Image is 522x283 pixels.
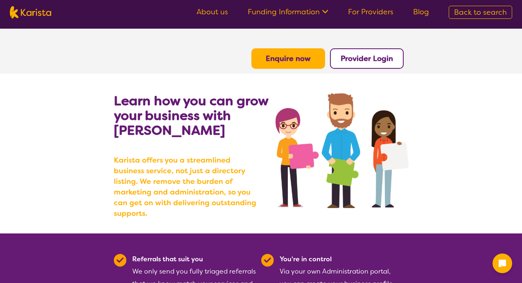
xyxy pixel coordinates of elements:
button: Enquire now [251,48,325,69]
b: Karista offers you a streamlined business service, not just a directory listing. We remove the bu... [114,155,261,219]
a: About us [197,7,228,17]
button: Provider Login [330,48,404,69]
img: Karista logo [10,6,51,18]
a: Enquire now [266,54,311,63]
img: Tick [261,254,274,267]
b: Learn how you can grow your business with [PERSON_NAME] [114,92,268,139]
a: Back to search [449,6,512,19]
img: grow your business with Karista [276,93,408,208]
b: Referrals that suit you [132,255,203,263]
span: Back to search [454,7,507,17]
a: Blog [413,7,429,17]
a: For Providers [348,7,393,17]
b: You're in control [280,255,332,263]
img: Tick [114,254,127,267]
a: Provider Login [341,54,393,63]
a: Funding Information [248,7,328,17]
